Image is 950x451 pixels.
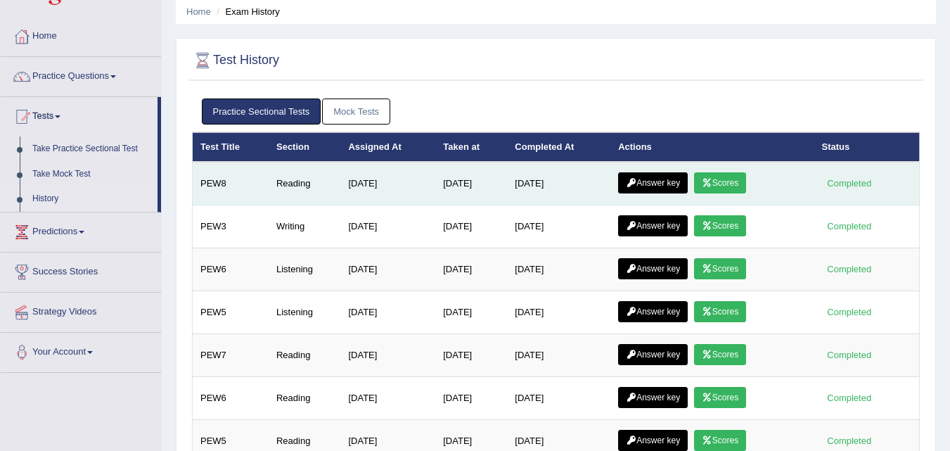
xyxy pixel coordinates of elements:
[507,377,610,420] td: [DATE]
[1,97,158,132] a: Tests
[193,248,269,291] td: PEW6
[694,172,746,193] a: Scores
[1,17,161,52] a: Home
[269,291,340,334] td: Listening
[269,248,340,291] td: Listening
[435,334,507,377] td: [DATE]
[822,348,877,362] div: Completed
[822,219,877,234] div: Completed
[202,99,321,125] a: Practice Sectional Tests
[340,248,435,291] td: [DATE]
[507,334,610,377] td: [DATE]
[340,334,435,377] td: [DATE]
[340,132,435,162] th: Assigned At
[694,430,746,451] a: Scores
[269,377,340,420] td: Reading
[193,205,269,248] td: PEW3
[822,305,877,319] div: Completed
[618,387,688,408] a: Answer key
[1,333,161,368] a: Your Account
[26,186,158,212] a: History
[1,212,161,248] a: Predictions
[618,344,688,365] a: Answer key
[340,162,435,205] td: [DATE]
[435,377,507,420] td: [DATE]
[694,387,746,408] a: Scores
[507,162,610,205] td: [DATE]
[269,205,340,248] td: Writing
[435,205,507,248] td: [DATE]
[213,5,280,18] li: Exam History
[507,248,610,291] td: [DATE]
[618,215,688,236] a: Answer key
[1,293,161,328] a: Strategy Videos
[507,132,610,162] th: Completed At
[822,433,877,448] div: Completed
[618,258,688,279] a: Answer key
[694,258,746,279] a: Scores
[822,390,877,405] div: Completed
[694,215,746,236] a: Scores
[340,205,435,248] td: [DATE]
[340,377,435,420] td: [DATE]
[26,136,158,162] a: Take Practice Sectional Test
[435,162,507,205] td: [DATE]
[193,334,269,377] td: PEW7
[618,172,688,193] a: Answer key
[1,253,161,288] a: Success Stories
[694,301,746,322] a: Scores
[269,162,340,205] td: Reading
[340,291,435,334] td: [DATE]
[193,291,269,334] td: PEW5
[507,291,610,334] td: [DATE]
[507,205,610,248] td: [DATE]
[435,248,507,291] td: [DATE]
[26,162,158,187] a: Take Mock Test
[269,334,340,377] td: Reading
[193,377,269,420] td: PEW6
[193,162,269,205] td: PEW8
[618,301,688,322] a: Answer key
[186,6,211,17] a: Home
[822,176,877,191] div: Completed
[435,291,507,334] td: [DATE]
[694,344,746,365] a: Scores
[269,132,340,162] th: Section
[618,430,688,451] a: Answer key
[1,57,161,92] a: Practice Questions
[435,132,507,162] th: Taken at
[814,132,920,162] th: Status
[192,50,279,71] h2: Test History
[193,132,269,162] th: Test Title
[822,262,877,277] div: Completed
[610,132,814,162] th: Actions
[322,99,390,125] a: Mock Tests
